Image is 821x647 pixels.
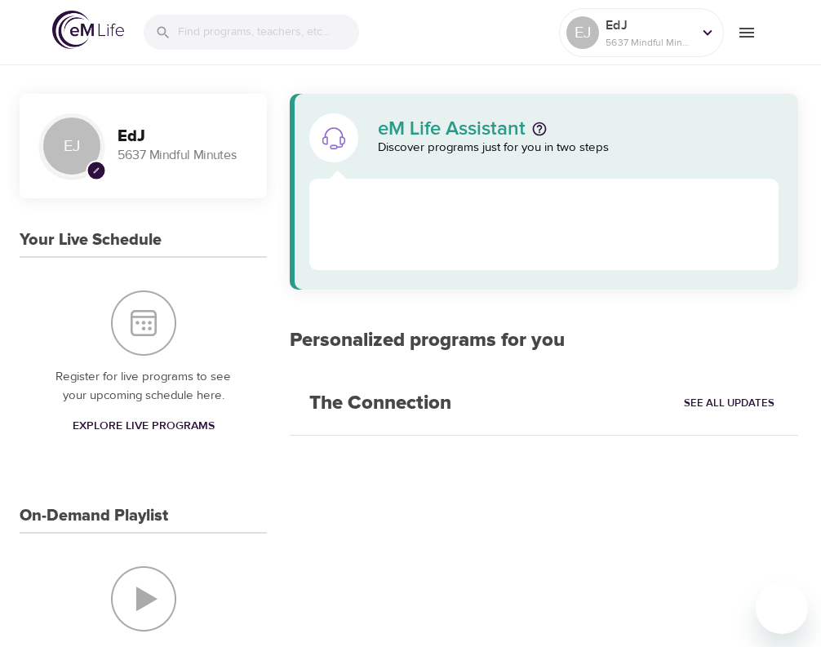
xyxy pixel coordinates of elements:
span: Explore Live Programs [73,416,215,437]
h3: On-Demand Playlist [20,507,168,525]
h3: Your Live Schedule [20,231,162,250]
h2: Personalized programs for you [290,329,798,352]
h3: EdJ [118,127,247,146]
img: logo [52,11,124,49]
div: EJ [566,16,599,49]
p: EdJ [606,16,692,35]
input: Find programs, teachers, etc... [178,15,359,50]
p: eM Life Assistant [378,119,526,139]
p: 5637 Mindful Minutes [118,146,247,165]
p: Discover programs just for you in two steps [378,139,779,157]
p: 5637 Mindful Minutes [606,35,692,50]
a: Explore Live Programs [66,411,221,441]
img: eM Life Assistant [321,125,347,151]
button: menu [724,10,769,55]
div: EJ [39,113,104,179]
a: See All Updates [680,391,779,416]
img: On-Demand Playlist [111,566,176,631]
span: See All Updates [684,394,774,413]
img: Your Live Schedule [111,290,176,356]
p: Register for live programs to see your upcoming schedule here. [52,368,234,405]
h2: The Connection [290,372,471,435]
iframe: Button to launch messaging window [756,582,808,634]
